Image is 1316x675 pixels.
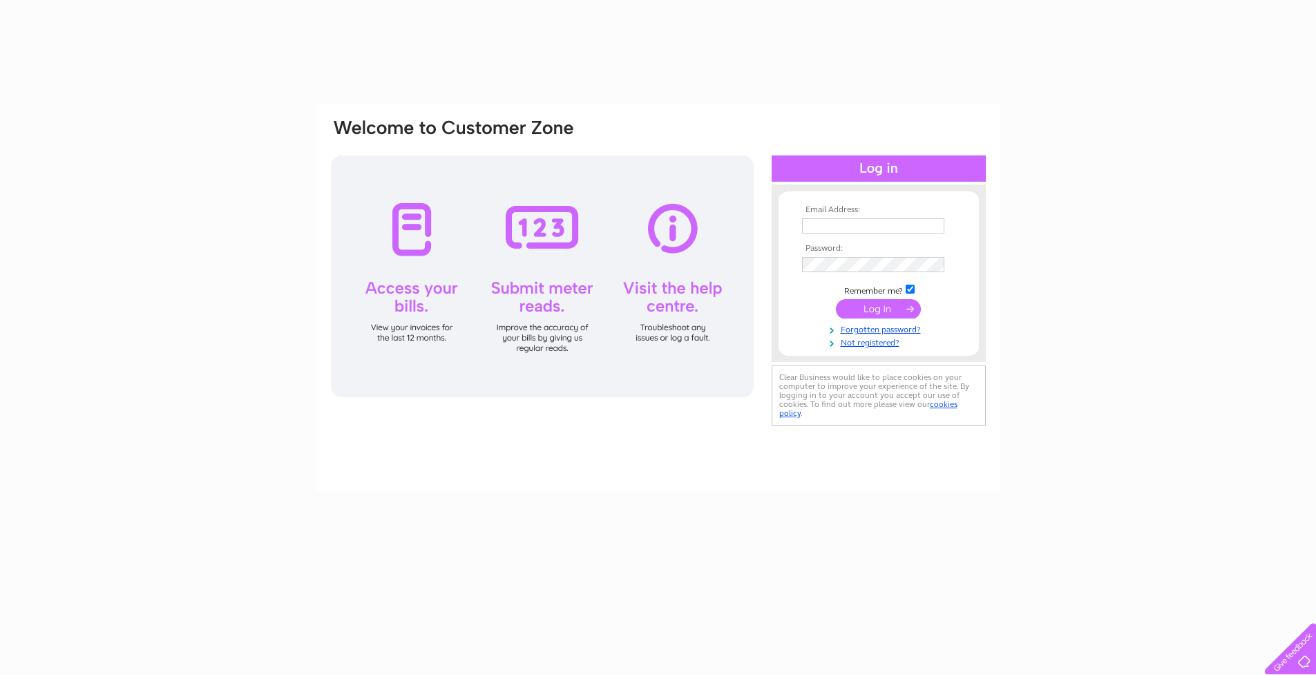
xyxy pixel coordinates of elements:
a: Forgotten password? [802,322,959,335]
a: cookies policy [779,399,957,418]
a: Not registered? [802,335,959,348]
td: Remember me? [799,283,959,296]
input: Submit [836,299,921,319]
div: Clear Business would like to place cookies on your computer to improve your experience of the sit... [772,365,986,426]
th: Email Address: [799,205,959,215]
th: Password: [799,244,959,254]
